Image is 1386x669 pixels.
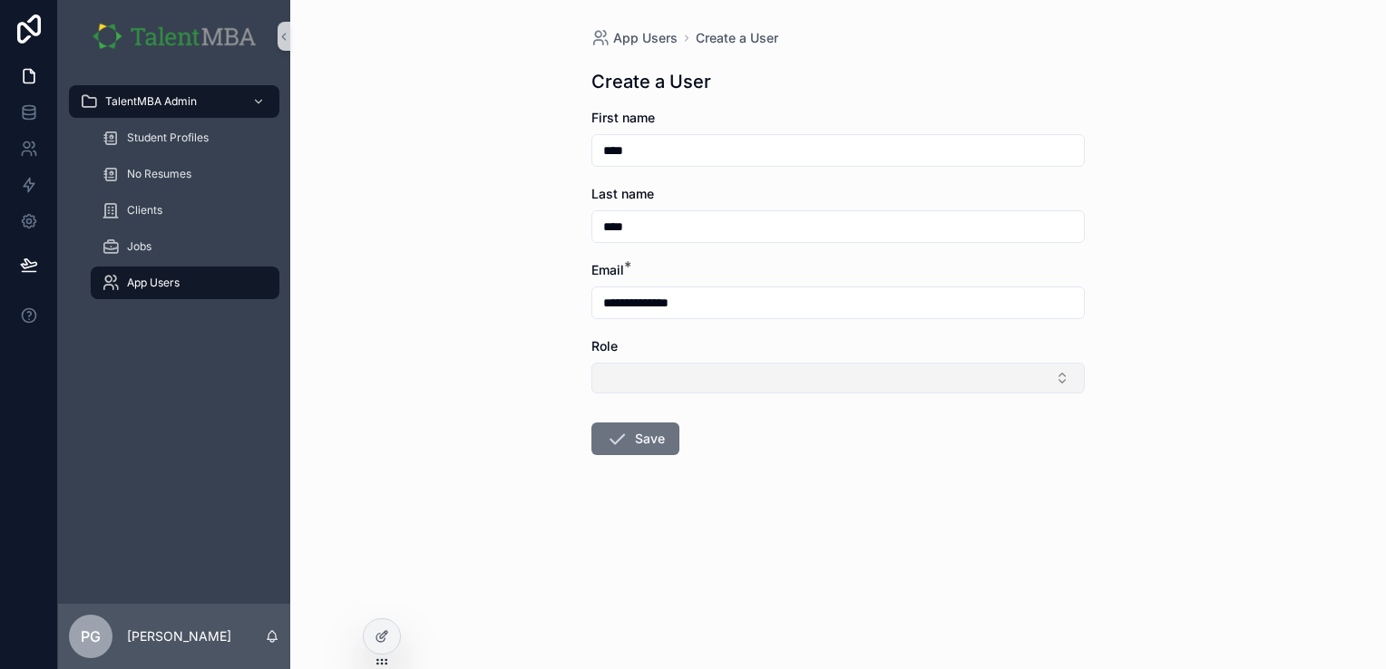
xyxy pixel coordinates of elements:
img: App logo [91,22,258,51]
a: Clients [91,194,279,227]
a: App Users [91,267,279,299]
a: TalentMBA Admin [69,85,279,118]
span: Clients [127,203,162,218]
span: App Users [127,276,180,290]
span: TalentMBA Admin [105,94,197,109]
span: Student Profiles [127,131,209,145]
div: scrollable content [58,73,290,323]
button: Save [591,422,679,455]
h1: Create a User [591,69,711,94]
span: PG [81,625,101,647]
p: [PERSON_NAME] [127,627,231,645]
a: Jobs [91,230,279,263]
span: Role [591,338,618,354]
span: No Resumes [127,167,191,181]
a: App Users [591,29,678,47]
a: Student Profiles [91,121,279,154]
a: No Resumes [91,158,279,190]
span: Jobs [127,239,151,254]
span: Last name [591,186,654,201]
span: App Users [613,29,678,47]
span: First name [591,110,655,125]
button: Select Button [591,363,1085,393]
span: Email [591,262,624,277]
a: Create a User [696,29,778,47]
